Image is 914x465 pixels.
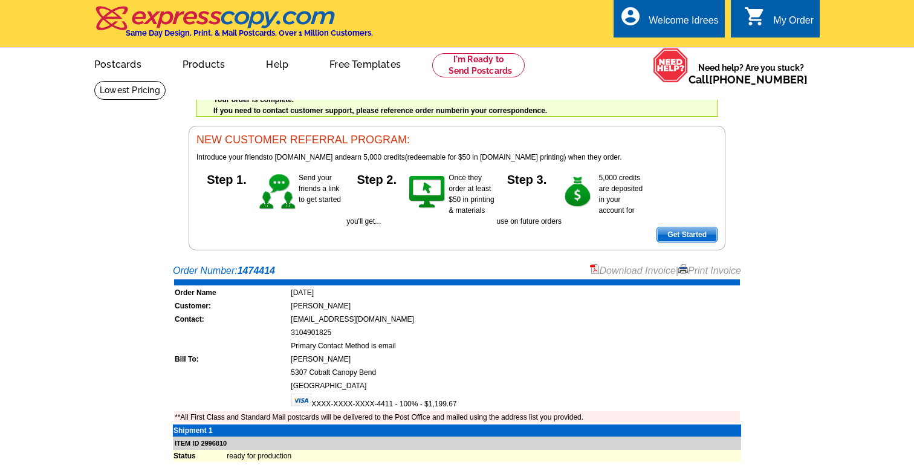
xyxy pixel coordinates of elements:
[75,49,161,77] a: Postcards
[290,393,740,410] td: XXXX-XXXX-XXXX-4411 - 100% - $1,199.67
[196,134,718,147] h3: NEW CUSTOMER REFERRAL PROGRAM:
[590,265,676,276] a: Download Invoice
[407,172,449,212] img: step-2.gif
[347,153,405,161] span: earn 5,000 credits
[196,153,267,161] span: Introduce your friends
[590,264,600,274] img: small-pdf-icon.gif
[290,340,740,352] td: Primary Contact Method is email
[226,450,741,462] td: ready for production
[290,300,740,312] td: [PERSON_NAME]
[346,174,494,226] span: Once they order at least $50 in printing & materials you'll get...
[657,227,717,242] span: Get Started
[290,327,740,339] td: 3104901825
[744,5,766,27] i: shopping_cart
[678,265,741,276] a: Print Invoice
[213,96,294,104] strong: Your order is complete.
[649,15,718,32] div: Welcome Idrees
[310,49,420,77] a: Free Templates
[290,287,740,299] td: [DATE]
[247,49,308,77] a: Help
[656,227,718,242] a: Get Started
[653,48,689,83] img: help
[174,313,289,325] td: Contact:
[173,450,226,462] td: Status
[174,287,289,299] td: Order Name
[709,73,808,86] a: [PHONE_NUMBER]
[173,437,741,450] td: ITEM ID 2996810
[590,264,742,278] div: |
[678,264,688,274] img: small-print-icon.gif
[238,265,275,276] strong: 1474414
[196,152,718,163] p: to [DOMAIN_NAME] and (redeemable for $50 in [DOMAIN_NAME] printing) when they order.
[557,172,599,212] img: step-3.gif
[174,411,740,423] td: **All First Class and Standard Mail postcards will be delivered to the Post Office and mailed usi...
[163,49,245,77] a: Products
[689,62,814,86] span: Need help? Are you stuck?
[167,118,179,119] img: u
[773,15,814,32] div: My Order
[174,353,289,365] td: Bill To:
[299,174,341,204] span: Send your friends a link to get started
[290,353,740,365] td: [PERSON_NAME]
[346,172,407,184] h5: Step 2.
[257,172,299,212] img: step-1.gif
[174,300,289,312] td: Customer:
[173,264,741,278] div: Order Number:
[290,380,740,392] td: [GEOGRAPHIC_DATA]
[497,174,643,226] span: 5,000 credits are deposited in your account for use on future orders
[620,5,641,27] i: account_circle
[126,28,373,37] h4: Same Day Design, Print, & Mail Postcards. Over 1 Million Customers.
[497,172,557,184] h5: Step 3.
[290,313,740,325] td: [EMAIL_ADDRESS][DOMAIN_NAME]
[196,172,257,184] h5: Step 1.
[173,424,226,437] td: Shipment 1
[689,73,808,86] span: Call
[94,15,373,37] a: Same Day Design, Print, & Mail Postcards. Over 1 Million Customers.
[291,394,311,406] img: visa.gif
[290,366,740,379] td: 5307 Cobalt Canopy Bend
[744,13,814,28] a: shopping_cart My Order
